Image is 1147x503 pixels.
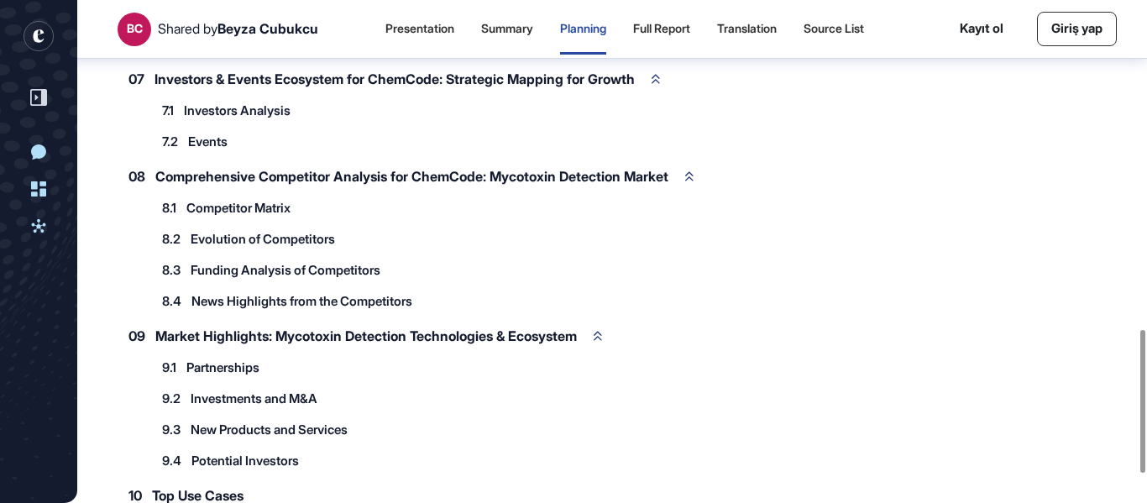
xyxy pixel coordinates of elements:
div: Planning [560,22,606,36]
span: 9.2 [162,392,181,405]
div: Summary [481,22,533,36]
span: Beyza Cubukcu [217,20,318,37]
span: Investments and M&A [191,392,317,405]
span: 8.2 [162,233,181,245]
span: Events [188,135,228,148]
span: News Highlights from the Competitors [191,295,412,307]
div: Source List [804,22,864,36]
a: Kayıt ol [960,19,1003,39]
span: 09 [128,329,145,343]
div: Translation [717,22,777,36]
span: 7.1 [162,104,174,117]
div: Presentation [385,22,454,36]
span: 8.4 [162,295,181,307]
div: BC [127,22,143,35]
div: Shared by [158,21,318,37]
span: Competitor Matrix [186,202,291,214]
span: 9.3 [162,423,181,436]
span: New Products and Services [191,423,348,436]
span: Partnerships [186,361,259,374]
span: 9.1 [162,361,176,374]
span: Investors & Events Ecosystem for ChemCode: Strategic Mapping for Growth [155,72,635,86]
span: 08 [128,170,145,183]
div: entrapeer-logo [24,21,54,51]
span: Funding Analysis of Competitors [191,264,380,276]
span: Potential Investors [191,454,299,467]
span: Top Use Cases [152,489,244,502]
span: Comprehensive Competitor Analysis for ChemCode: Mycotoxin Detection Market [155,170,668,183]
span: Evolution of Competitors [191,233,335,245]
div: Full Report [633,22,690,36]
span: 07 [128,72,144,86]
a: Giriş yap [1037,12,1117,46]
span: Investors Analysis [184,104,291,117]
span: 10 [128,489,142,502]
span: 8.1 [162,202,176,214]
span: 9.4 [162,454,181,467]
span: Market Highlights: Mycotoxin Detection Technologies & Ecosystem [155,329,577,343]
span: 7.2 [162,135,178,148]
span: 8.3 [162,264,181,276]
